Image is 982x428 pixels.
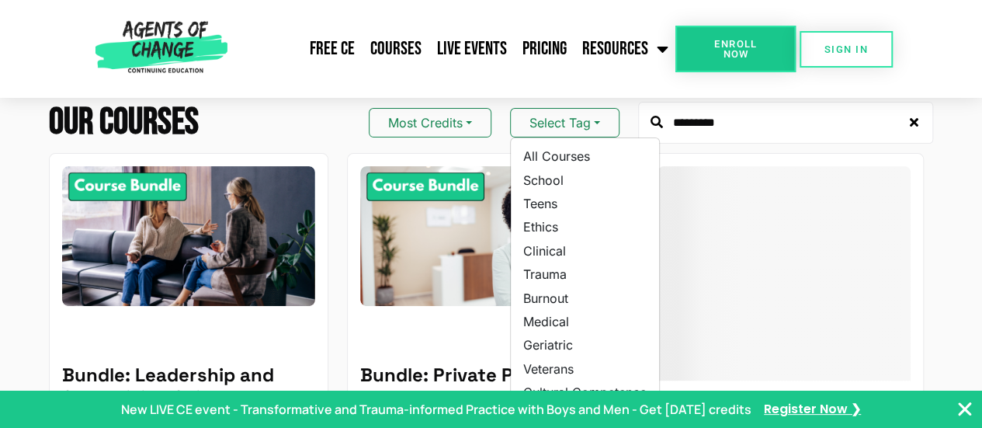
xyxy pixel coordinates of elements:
[511,192,659,215] a: Teens
[302,30,363,68] a: Free CE
[234,30,675,68] nav: Menu
[511,169,659,192] a: School
[62,364,315,409] h5: Bundle: Leadership and Supervision Skills
[511,357,659,381] a: Veterans
[363,30,429,68] a: Courses
[511,381,659,404] a: Cultural Competence
[510,108,619,137] button: Select Tag
[429,30,515,68] a: Live Events
[511,310,659,333] a: Medical
[511,333,659,357] a: Geriatric
[511,144,659,168] a: All Courses
[511,215,659,238] a: Ethics
[511,263,659,286] a: Trauma
[121,400,751,419] p: New LIVE CE event - Transformative and Trauma-informed Practice with Boys and Men - Get [DATE] cr...
[658,166,911,396] div: Extra Income and Business Skills for Social Workers and Mental Health Professionals (0 CE Credit)
[700,39,771,59] span: Enroll Now
[764,401,861,418] a: Register Now ❯
[511,239,659,263] a: Clinical
[515,30,574,68] a: Pricing
[658,166,911,381] div: .
[511,287,659,310] a: Burnout
[956,400,974,419] button: Close Banner
[574,30,675,68] a: Resources
[800,31,893,68] a: SIGN IN
[369,108,491,137] button: Most Credits
[49,104,199,141] h2: Our Courses
[360,364,613,409] h5: Bundle: Private Practice Launchpad
[62,166,315,306] img: Leadership and Supervision Skills - 8 Credit CE Bundle
[360,166,613,306] img: Private Practice Launchpad - 8 Credit CE Bundle
[675,26,796,72] a: Enroll Now
[824,44,868,54] span: SIGN IN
